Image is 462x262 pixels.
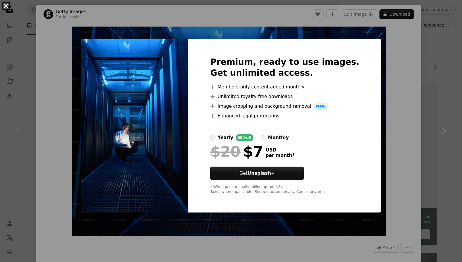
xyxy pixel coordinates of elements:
input: yearly65%off [210,135,215,140]
span: $20 [210,144,240,159]
li: Image cropping and background removal [210,103,359,110]
div: $7 [210,144,263,159]
li: Enhanced legal protections [210,112,359,120]
li: Unlimited royalty-free downloads [210,93,359,100]
h2: Premium, ready to use images. Get unlimited access. [210,57,359,78]
span: New [314,103,328,110]
button: GetUnsplash+ [210,167,304,180]
strong: Unsplash+ [248,171,275,176]
span: per month * [265,153,294,158]
span: USD [265,147,294,153]
input: monthly [261,135,265,140]
li: Members-only content added monthly [210,83,359,91]
div: monthly [268,134,289,141]
div: 65% off [236,134,254,141]
div: * When paid annually, billed upfront $84 Taxes where applicable. Renews automatically. Cancel any... [210,185,359,194]
img: premium_photo-1661758351472-52ed02e99496 [81,39,188,212]
div: yearly [217,134,233,141]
